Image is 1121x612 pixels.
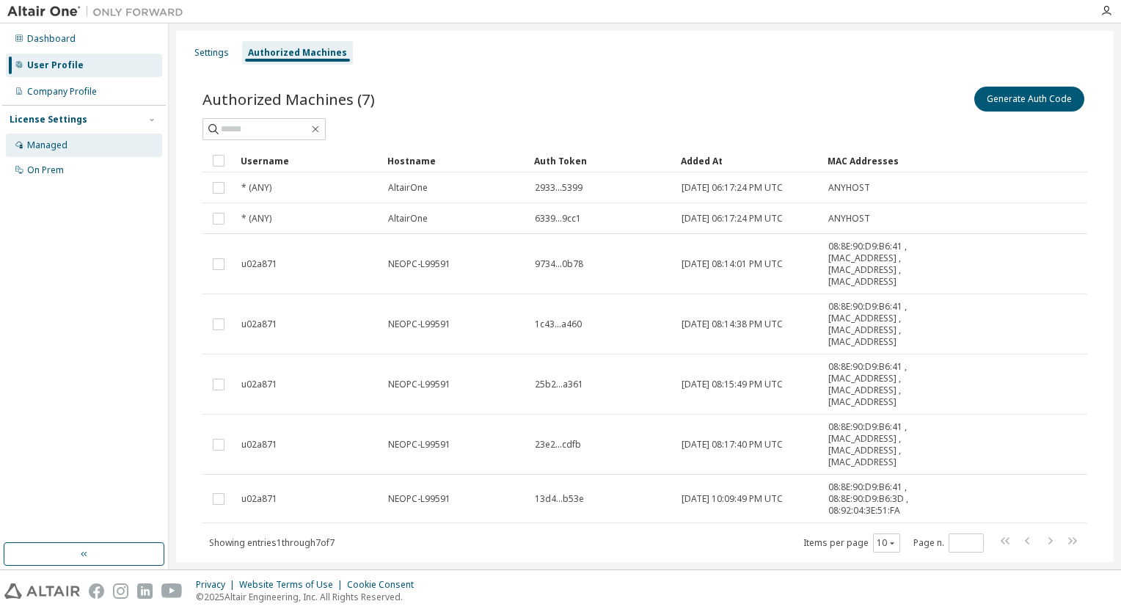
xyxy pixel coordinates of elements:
[682,379,783,390] span: [DATE] 08:15:49 PM UTC
[241,182,271,194] span: * (ANY)
[828,149,926,172] div: MAC Addresses
[974,87,1084,112] button: Generate Auth Code
[682,258,783,270] span: [DATE] 08:14:01 PM UTC
[137,583,153,599] img: linkedin.svg
[535,318,582,330] span: 1c43...a460
[828,241,925,288] span: 08:8E:90:D9:B6:41 , [MAC_ADDRESS] , [MAC_ADDRESS] , [MAC_ADDRESS]
[194,47,229,59] div: Settings
[239,579,347,591] div: Website Terms of Use
[196,579,239,591] div: Privacy
[388,493,450,505] span: NEOPC-L99591
[535,258,583,270] span: 9734...0b78
[241,379,277,390] span: u02a871
[388,439,450,451] span: NEOPC-L99591
[241,439,277,451] span: u02a871
[209,536,335,549] span: Showing entries 1 through 7 of 7
[388,258,450,270] span: NEOPC-L99591
[803,533,900,553] span: Items per page
[535,213,581,225] span: 6339...9cc1
[682,493,783,505] span: [DATE] 10:09:49 PM UTC
[27,59,84,71] div: User Profile
[347,579,423,591] div: Cookie Consent
[682,213,783,225] span: [DATE] 06:17:24 PM UTC
[535,439,581,451] span: 23e2...cdfb
[534,149,669,172] div: Auth Token
[877,537,897,549] button: 10
[682,318,783,330] span: [DATE] 08:14:38 PM UTC
[388,318,450,330] span: NEOPC-L99591
[828,182,870,194] span: ANYHOST
[388,182,428,194] span: AltairOne
[27,33,76,45] div: Dashboard
[828,301,925,348] span: 08:8E:90:D9:B6:41 , [MAC_ADDRESS] , [MAC_ADDRESS] , [MAC_ADDRESS]
[535,493,584,505] span: 13d4...b53e
[388,213,428,225] span: AltairOne
[241,213,271,225] span: * (ANY)
[828,213,870,225] span: ANYHOST
[241,258,277,270] span: u02a871
[535,379,583,390] span: 25b2...a361
[248,47,347,59] div: Authorized Machines
[535,182,583,194] span: 2933...5399
[828,361,925,408] span: 08:8E:90:D9:B6:41 , [MAC_ADDRESS] , [MAC_ADDRESS] , [MAC_ADDRESS]
[27,164,64,176] div: On Prem
[913,533,984,553] span: Page n.
[828,421,925,468] span: 08:8E:90:D9:B6:41 , [MAC_ADDRESS] , [MAC_ADDRESS] , [MAC_ADDRESS]
[681,149,816,172] div: Added At
[7,4,191,19] img: Altair One
[828,481,925,517] span: 08:8E:90:D9:B6:41 , 08:8E:90:D9:B6:3D , 08:92:04:3E:51:FA
[241,493,277,505] span: u02a871
[202,89,375,109] span: Authorized Machines (7)
[196,591,423,603] p: © 2025 Altair Engineering, Inc. All Rights Reserved.
[241,318,277,330] span: u02a871
[4,583,80,599] img: altair_logo.svg
[89,583,104,599] img: facebook.svg
[241,149,376,172] div: Username
[161,583,183,599] img: youtube.svg
[682,439,783,451] span: [DATE] 08:17:40 PM UTC
[388,379,450,390] span: NEOPC-L99591
[682,182,783,194] span: [DATE] 06:17:24 PM UTC
[27,86,97,98] div: Company Profile
[10,114,87,125] div: License Settings
[27,139,67,151] div: Managed
[387,149,522,172] div: Hostname
[113,583,128,599] img: instagram.svg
